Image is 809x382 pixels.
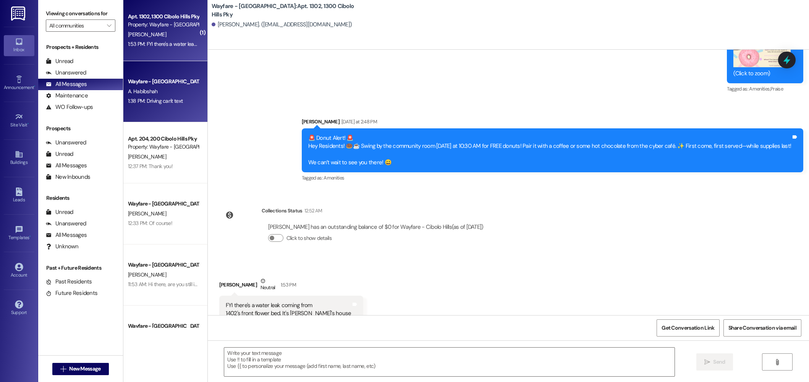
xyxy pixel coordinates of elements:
[128,153,166,160] span: [PERSON_NAME]
[52,363,109,375] button: New Message
[128,163,173,170] div: 12:37 PM: Thank you!
[46,80,87,88] div: All Messages
[128,78,199,86] div: Wayfare - [GEOGRAPHIC_DATA]
[38,125,123,133] div: Prospects
[696,353,733,371] button: Send
[4,261,34,281] a: Account
[308,134,791,167] div: 🚨 Donut Alert! 🚨 Hey Residents! 🍩☕️ Swing by the community room [DATE] at 10:30 AM for FREE donut...
[226,301,351,318] div: FYI there's a water leak coming from 1402's front flower bed. It's [PERSON_NAME]'s house
[128,135,199,143] div: Apt. 204, 200 Cibolo Hills Pky
[286,234,332,242] label: Click to show details
[713,358,725,366] span: Send
[662,324,714,332] span: Get Conversation Link
[302,172,804,183] div: Tagged as:
[268,223,484,231] div: [PERSON_NAME] has an outstanding balance of $0 for Wayfare - Cibolo Hills (as of [DATE])
[279,281,296,289] div: 1:53 PM
[340,118,377,126] div: [DATE] at 2:48 PM
[4,35,34,56] a: Inbox
[11,6,27,21] img: ResiDesk Logo
[128,200,199,208] div: Wayfare - [GEOGRAPHIC_DATA]
[128,210,166,217] span: [PERSON_NAME]
[128,40,342,47] div: 1:53 PM: FYI there's a water leak coming from 1402's front flower bed. It's [PERSON_NAME]'s house
[46,8,115,19] label: Viewing conversations for
[128,271,166,278] span: [PERSON_NAME]
[774,359,780,365] i: 
[212,21,352,29] div: [PERSON_NAME]. ([EMAIL_ADDRESS][DOMAIN_NAME])
[4,110,34,131] a: Site Visit •
[262,207,303,215] div: Collections Status
[212,2,364,19] b: Wayfare - [GEOGRAPHIC_DATA]: Apt. 1302, 1300 Cibolo Hills Pky
[128,261,199,269] div: Wayfare - [GEOGRAPHIC_DATA]
[128,143,199,151] div: Property: Wayfare - [GEOGRAPHIC_DATA]
[28,121,29,126] span: •
[128,281,306,288] div: 11:53 AM: Hi there, are you still interested in applying to our Wayfare Community?
[46,57,73,65] div: Unread
[49,19,103,32] input: All communities
[38,43,123,51] div: Prospects + Residents
[34,84,35,89] span: •
[770,86,783,92] span: Praise
[128,31,166,38] span: [PERSON_NAME]
[46,139,86,147] div: Unanswered
[46,220,86,228] div: Unanswered
[128,322,199,330] div: Wayfare - [GEOGRAPHIC_DATA]
[38,264,123,272] div: Past + Future Residents
[46,231,87,239] div: All Messages
[46,103,93,111] div: WO Follow-ups
[727,83,803,94] div: Tagged as:
[303,207,322,215] div: 12:52 AM
[4,223,34,244] a: Templates •
[219,277,364,296] div: [PERSON_NAME]
[46,208,73,216] div: Unread
[723,319,801,337] button: Share Conversation via email
[128,97,183,104] div: 1:38 PM: Driving can't text
[324,175,344,181] span: Amenities
[46,173,90,181] div: New Inbounds
[259,277,277,293] div: Neutral
[107,23,111,29] i: 
[60,366,66,372] i: 
[302,118,804,128] div: [PERSON_NAME]
[657,319,719,337] button: Get Conversation Link
[4,298,34,319] a: Support
[4,185,34,206] a: Leads
[46,69,86,77] div: Unanswered
[46,243,78,251] div: Unknown
[128,21,199,29] div: Property: Wayfare - [GEOGRAPHIC_DATA]
[46,289,97,297] div: Future Residents
[128,13,199,21] div: Apt. 1302, 1300 Cibolo Hills Pky
[704,359,710,365] i: 
[733,70,791,78] div: (Click to zoom)
[128,88,158,95] span: A. Habibshah
[749,86,770,92] span: Amenities ,
[46,92,88,100] div: Maintenance
[69,365,100,373] span: New Message
[29,234,31,239] span: •
[46,162,87,170] div: All Messages
[128,220,172,227] div: 12:33 PM: Of course!
[38,194,123,202] div: Residents
[46,278,92,286] div: Past Residents
[728,324,796,332] span: Share Conversation via email
[46,150,73,158] div: Unread
[4,148,34,168] a: Buildings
